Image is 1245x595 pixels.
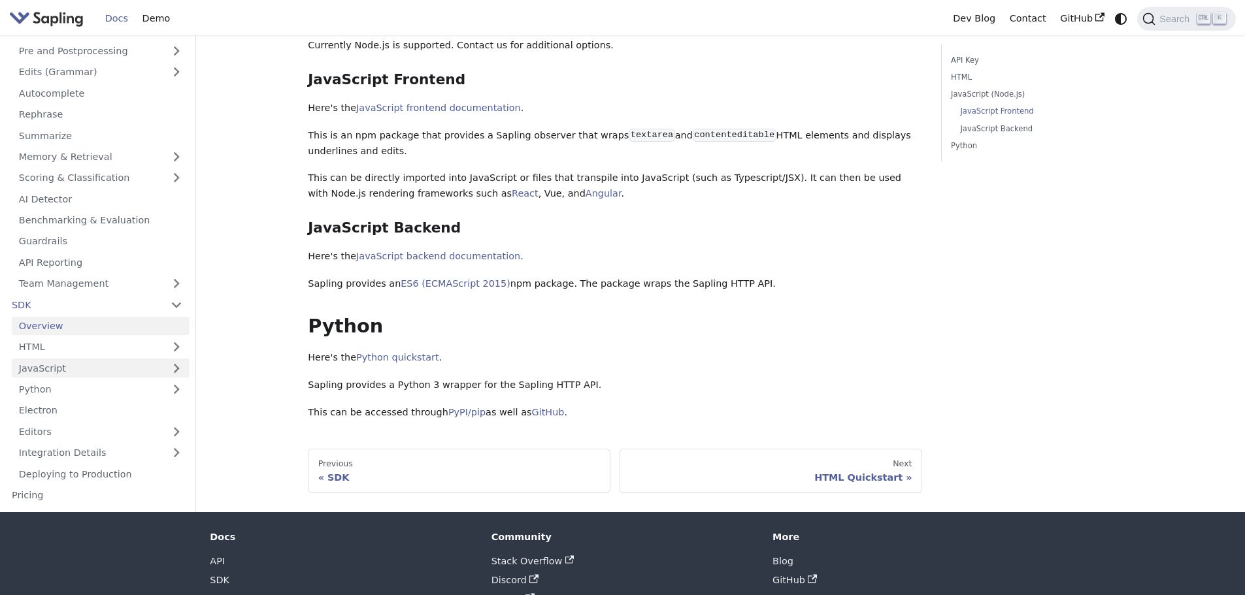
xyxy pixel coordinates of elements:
[620,449,922,493] a: NextHTML Quickstart
[693,129,776,142] code: contenteditable
[630,472,912,483] div: HTML Quickstart
[12,41,190,60] a: Pre and Postprocessing
[12,379,190,398] a: Python
[5,485,190,504] a: Pricing
[98,8,135,29] a: Docs
[586,188,622,199] a: Angular
[12,274,190,293] a: Team Management
[356,251,520,261] a: JavaScript backend documentation
[960,123,1123,135] a: JavaScript Backend
[960,105,1123,118] a: JavaScript Frontend
[308,101,922,116] p: Here's the .
[308,276,922,292] p: Sapling provides an npm package. The package wraps the Sapling HTTP API.
[318,458,601,469] div: Previous
[308,405,922,421] p: This can be accessed through as well as .
[12,63,190,82] a: Edits (Grammar)
[12,126,190,145] a: Summarize
[951,71,1128,84] a: HTML
[356,103,521,113] a: JavaScript frontend documentation
[946,8,1002,29] a: Dev Blog
[491,556,574,566] a: Stack Overflow
[12,401,190,420] a: Electron
[210,575,229,585] a: SDK
[163,295,190,314] button: Collapse sidebar category 'SDK'
[12,169,190,187] a: Scoring & Classification
[12,316,190,335] a: Overview
[1003,8,1054,29] a: Contact
[135,8,177,29] a: Demo
[308,71,922,89] h3: JavaScript Frontend
[12,422,163,441] a: Editors
[356,352,439,362] a: Python quickstart
[772,575,817,585] a: GitHub
[12,232,190,251] a: Guardrails
[308,378,922,393] p: Sapling provides a Python 3 wrapper for the Sapling HTTP API.
[9,9,88,28] a: Sapling.ai
[532,407,565,417] a: GitHub
[12,189,190,208] a: AI Detector
[1053,8,1111,29] a: GitHub
[308,219,922,237] h3: JavaScript Backend
[12,464,190,483] a: Deploying to Production
[951,54,1128,67] a: API Key
[9,9,84,28] img: Sapling.ai
[951,140,1128,152] a: Python
[12,338,190,357] a: HTML
[12,84,190,103] a: Autocomplete
[491,531,754,543] div: Community
[308,38,922,54] p: Currently Node.js is supported. Contact us for additional options.
[401,278,510,289] a: ES6 (ECMAScript 2015)
[630,458,912,469] div: Next
[12,210,190,229] a: Benchmarking & Evaluation
[12,359,190,378] a: JavaScript
[210,531,473,543] div: Docs
[308,170,922,202] p: This can be directly imported into JavaScript or files that transpile into JavaScript (such as Ty...
[1213,12,1226,24] kbd: K
[308,449,922,493] nav: Docs pages
[491,575,539,585] a: Discord
[512,188,539,199] a: React
[308,315,922,338] h2: Python
[12,253,190,272] a: API Reporting
[1112,9,1131,28] button: Switch between dark and light mode (currently system mode)
[163,422,190,441] button: Expand sidebar category 'Editors'
[318,472,601,483] div: SDK
[5,295,163,314] a: SDK
[210,556,225,566] a: API
[12,147,190,166] a: Memory & Retrieval
[12,443,190,462] a: Integration Details
[308,128,922,159] p: This is an npm package that provides a Sapling observer that wraps and HTML elements and displays...
[1155,14,1197,24] span: Search
[1137,7,1235,31] button: Search (Ctrl+K)
[772,531,1035,543] div: More
[629,129,674,142] code: textarea
[951,88,1128,101] a: JavaScript (Node.js)
[308,449,610,493] a: PreviousSDK
[5,507,190,526] a: Custom Models
[308,249,922,265] p: Here's the .
[772,556,793,566] a: Blog
[448,407,486,417] a: PyPI/pip
[308,350,922,366] p: Here's the .
[12,105,190,124] a: Rephrase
